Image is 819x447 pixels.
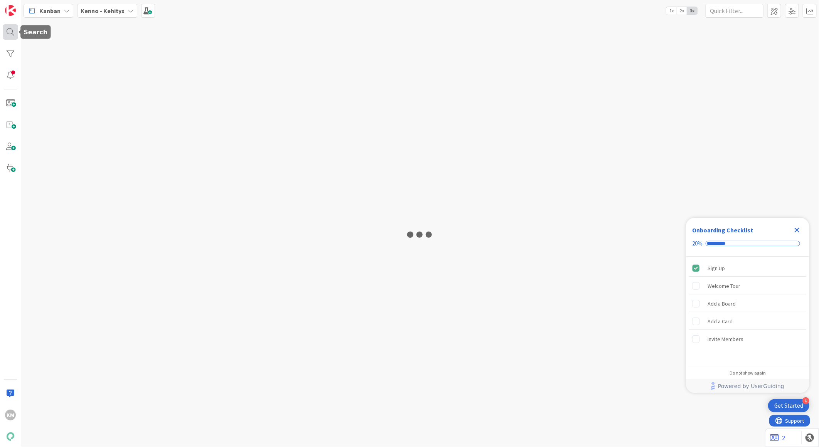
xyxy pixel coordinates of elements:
[689,260,806,277] div: Sign Up is complete.
[708,334,743,344] div: Invite Members
[802,397,809,404] div: 4
[5,5,16,16] img: Visit kanbanzone.com
[706,4,763,18] input: Quick Filter...
[708,299,736,308] div: Add a Board
[687,7,698,15] span: 3x
[708,264,725,273] div: Sign Up
[708,317,733,326] div: Add a Card
[708,281,740,291] div: Welcome Tour
[686,218,809,393] div: Checklist Container
[689,295,806,312] div: Add a Board is incomplete.
[774,402,803,410] div: Get Started
[692,240,803,247] div: Checklist progress: 20%
[768,399,809,412] div: Open Get Started checklist, remaining modules: 4
[730,370,766,376] div: Do not show again
[5,410,16,420] div: KM
[791,224,803,236] div: Close Checklist
[677,7,687,15] span: 2x
[16,1,35,10] span: Support
[39,6,61,15] span: Kanban
[689,277,806,294] div: Welcome Tour is incomplete.
[770,433,785,442] a: 2
[24,29,47,36] h5: Search
[689,331,806,348] div: Invite Members is incomplete.
[689,313,806,330] div: Add a Card is incomplete.
[692,240,703,247] div: 20%
[718,381,784,391] span: Powered by UserGuiding
[686,257,809,365] div: Checklist items
[692,225,753,235] div: Onboarding Checklist
[690,379,806,393] a: Powered by UserGuiding
[5,431,16,442] img: avatar
[666,7,677,15] span: 1x
[686,379,809,393] div: Footer
[81,7,125,15] b: Kenno - Kehitys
